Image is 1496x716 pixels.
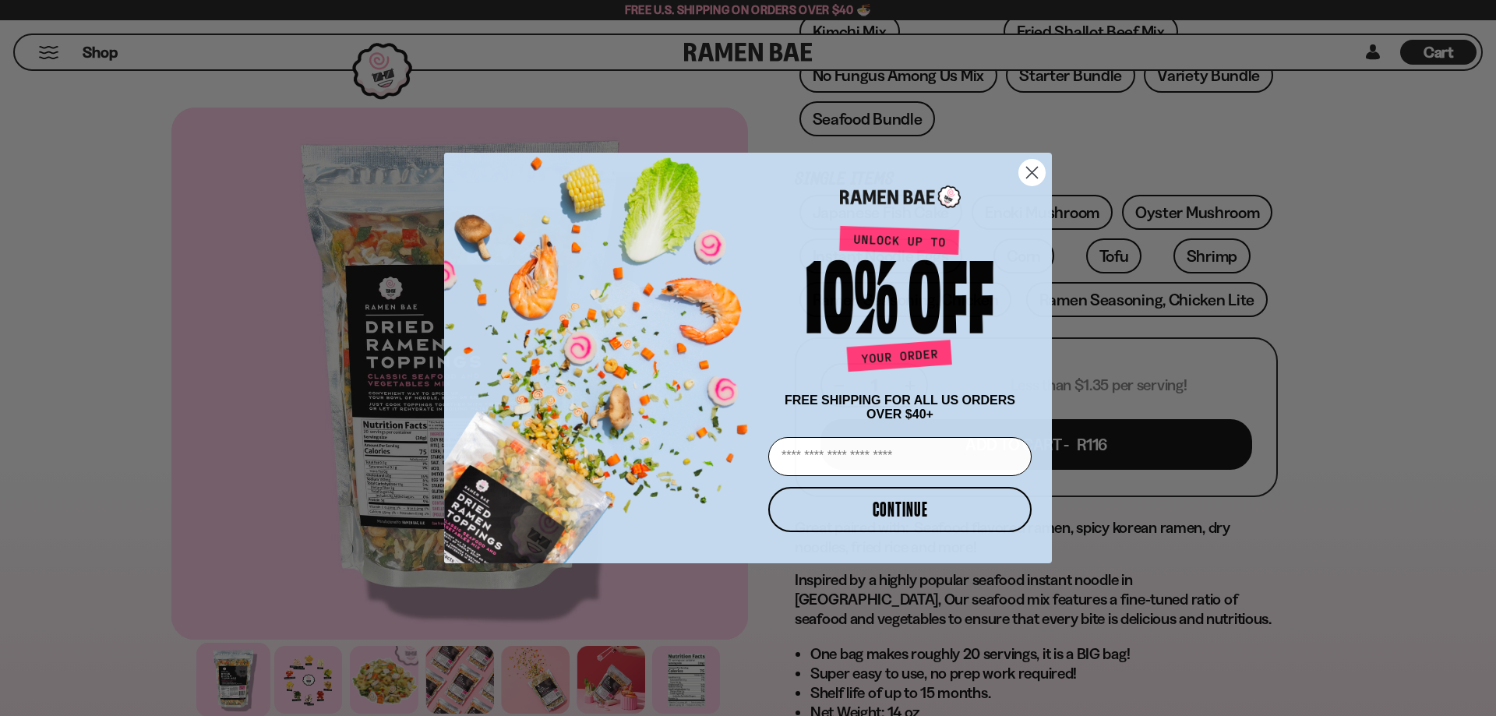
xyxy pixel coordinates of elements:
[444,139,762,563] img: ce7035ce-2e49-461c-ae4b-8ade7372f32c.png
[840,184,961,210] img: Ramen Bae Logo
[785,393,1015,421] span: FREE SHIPPING FOR ALL US ORDERS OVER $40+
[1018,159,1046,186] button: Close dialog
[803,225,997,378] img: Unlock up to 10% off
[768,487,1032,532] button: CONTINUE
